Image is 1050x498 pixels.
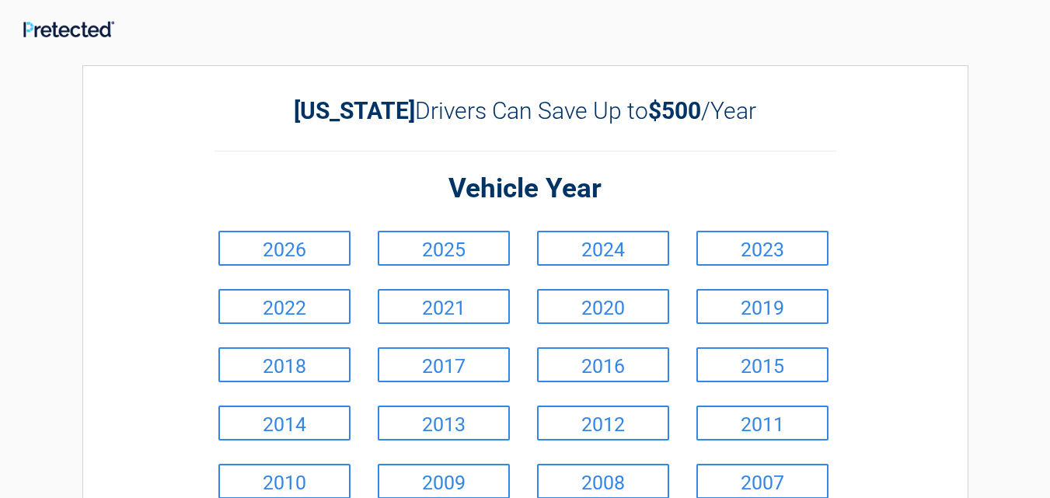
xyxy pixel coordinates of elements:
[696,231,828,266] a: 2023
[215,171,836,207] h2: Vehicle Year
[378,289,510,324] a: 2021
[218,406,351,441] a: 2014
[537,289,669,324] a: 2020
[23,21,114,37] img: Main Logo
[215,97,836,124] h2: Drivers Can Save Up to /Year
[378,406,510,441] a: 2013
[696,347,828,382] a: 2015
[218,289,351,324] a: 2022
[218,231,351,266] a: 2026
[378,231,510,266] a: 2025
[537,406,669,441] a: 2012
[537,347,669,382] a: 2016
[218,347,351,382] a: 2018
[696,289,828,324] a: 2019
[294,97,415,124] b: [US_STATE]
[537,231,669,266] a: 2024
[648,97,701,124] b: $500
[696,406,828,441] a: 2011
[378,347,510,382] a: 2017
